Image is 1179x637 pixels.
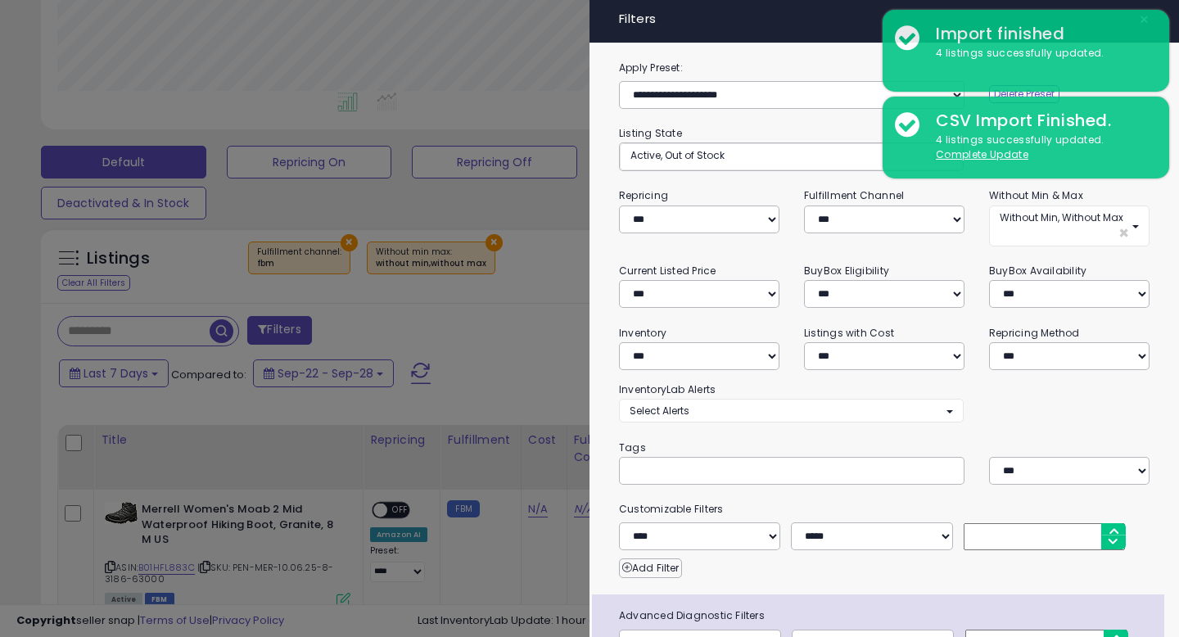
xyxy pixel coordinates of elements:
small: Fulfillment Channel [804,188,904,202]
small: Repricing Method [989,326,1080,340]
small: Repricing [619,188,668,202]
span: × [1139,8,1150,31]
small: Without Min & Max [989,188,1083,202]
label: Apply Preset: [607,59,1162,77]
small: InventoryLab Alerts [619,382,716,396]
small: BuyBox Eligibility [804,264,889,278]
span: Select Alerts [630,404,689,418]
small: Customizable Filters [607,500,1162,518]
small: Current Listed Price [619,264,716,278]
span: × [1118,224,1129,242]
small: Tags [607,439,1162,457]
small: Listings with Cost [804,326,894,340]
button: Without Min, Without Max × [989,206,1150,246]
small: Listing State [619,126,682,140]
u: Complete Update [936,147,1028,161]
button: Delete Preset [989,85,1059,103]
span: Active, Out of Stock [630,148,725,162]
button: × [1132,8,1156,31]
button: Active, Out of Stock × [620,143,963,170]
div: 4 listings successfully updated. [924,46,1157,61]
small: BuyBox Availability [989,264,1086,278]
div: Import finished [924,22,1157,46]
h4: Filters [619,12,1150,26]
span: Advanced Diagnostic Filters [607,607,1164,625]
small: Inventory [619,326,666,340]
div: 4 listings successfully updated. [924,133,1157,163]
button: Add Filter [619,558,682,578]
div: CSV Import Finished. [924,109,1157,133]
button: Select Alerts [619,399,964,422]
span: Without Min, Without Max [1000,210,1123,224]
